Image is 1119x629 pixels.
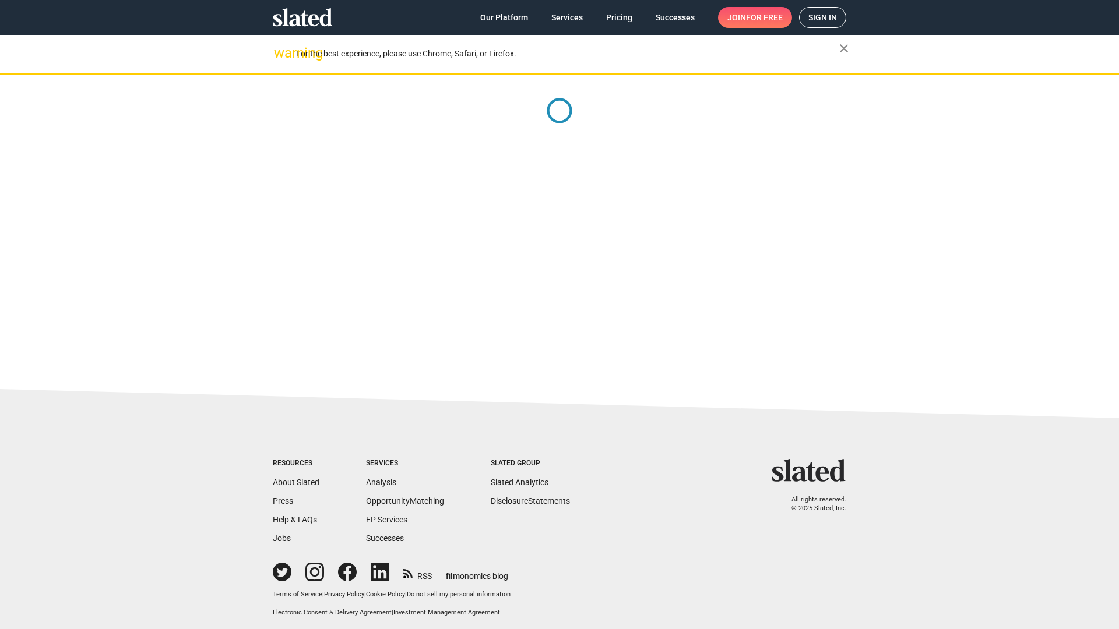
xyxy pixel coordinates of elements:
[273,478,319,487] a: About Slated
[405,591,407,598] span: |
[551,7,583,28] span: Services
[407,591,511,599] button: Do not sell my personal information
[727,7,783,28] span: Join
[718,7,792,28] a: Joinfor free
[491,459,570,468] div: Slated Group
[446,571,460,581] span: film
[324,591,364,598] a: Privacy Policy
[542,7,592,28] a: Services
[480,7,528,28] span: Our Platform
[393,609,500,616] a: Investment Management Agreement
[746,7,783,28] span: for free
[392,609,393,616] span: |
[403,564,432,582] a: RSS
[366,459,444,468] div: Services
[273,609,392,616] a: Electronic Consent & Delivery Agreement
[491,496,570,506] a: DisclosureStatements
[656,7,695,28] span: Successes
[446,561,508,582] a: filmonomics blog
[273,533,291,543] a: Jobs
[366,496,444,506] a: OpportunityMatching
[366,533,404,543] a: Successes
[808,8,837,27] span: Sign in
[273,591,322,598] a: Terms of Service
[837,41,851,55] mat-icon: close
[273,496,293,506] a: Press
[364,591,366,598] span: |
[274,46,288,60] mat-icon: warning
[606,7,632,28] span: Pricing
[273,459,319,468] div: Resources
[597,7,642,28] a: Pricing
[366,591,405,598] a: Cookie Policy
[322,591,324,598] span: |
[471,7,537,28] a: Our Platform
[296,46,839,62] div: For the best experience, please use Chrome, Safari, or Firefox.
[366,478,396,487] a: Analysis
[366,515,407,524] a: EP Services
[799,7,846,28] a: Sign in
[491,478,548,487] a: Slated Analytics
[646,7,704,28] a: Successes
[273,515,317,524] a: Help & FAQs
[779,496,846,513] p: All rights reserved. © 2025 Slated, Inc.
